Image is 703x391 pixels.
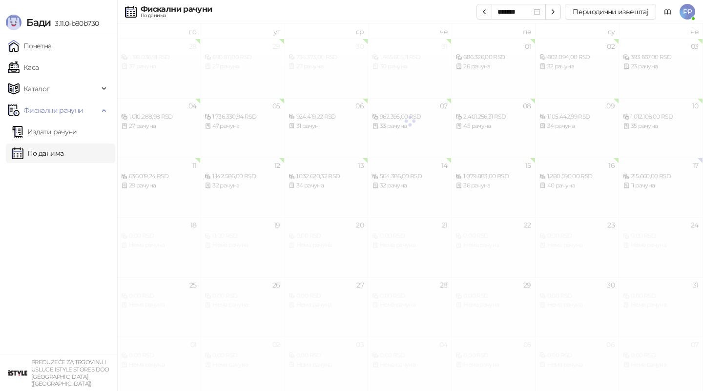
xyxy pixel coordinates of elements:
span: PP [680,4,695,20]
a: Каса [8,58,39,77]
a: Почетна [8,36,52,56]
a: Документација [660,4,676,20]
span: Бади [26,17,51,28]
a: По данима [12,144,63,163]
div: Фискални рачуни [141,5,212,13]
small: PREDUZEĆE ZA TRGOVINU I USLUGE ISTYLE STORES DOO [GEOGRAPHIC_DATA] ([GEOGRAPHIC_DATA]) [31,359,109,387]
a: Издати рачуни [12,122,77,142]
div: По данима [141,13,212,18]
span: 3.11.0-b80b730 [51,19,99,28]
button: Периодични извештај [565,4,656,20]
span: Фискални рачуни [23,101,83,120]
span: Каталог [23,79,50,99]
img: Logo [6,15,21,30]
img: 64x64-companyLogo-77b92cf4-9946-4f36-9751-bf7bb5fd2c7d.png [8,363,27,383]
